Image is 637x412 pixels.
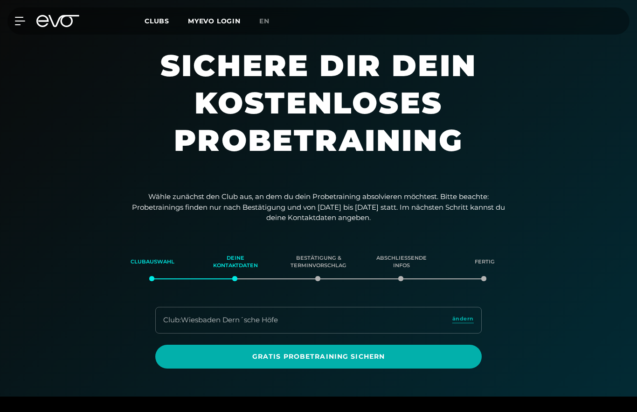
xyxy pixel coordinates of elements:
[123,249,182,275] div: Clubauswahl
[166,352,471,362] span: Gratis Probetraining sichern
[452,315,474,326] a: ändern
[145,16,188,25] a: Clubs
[206,249,265,275] div: Deine Kontaktdaten
[145,17,169,25] span: Clubs
[452,315,474,323] span: ändern
[104,47,533,178] h1: Sichere dir dein kostenloses Probetraining
[259,16,281,27] a: en
[372,249,431,275] div: Abschließende Infos
[259,17,270,25] span: en
[188,17,241,25] a: MYEVO LOGIN
[155,345,482,369] a: Gratis Probetraining sichern
[455,249,514,275] div: Fertig
[132,192,505,223] p: Wähle zunächst den Club aus, an dem du dein Probetraining absolvieren möchtest. Bitte beachte: Pr...
[289,249,348,275] div: Bestätigung & Terminvorschlag
[163,315,278,326] div: Club : Wiesbaden Dern´sche Höfe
